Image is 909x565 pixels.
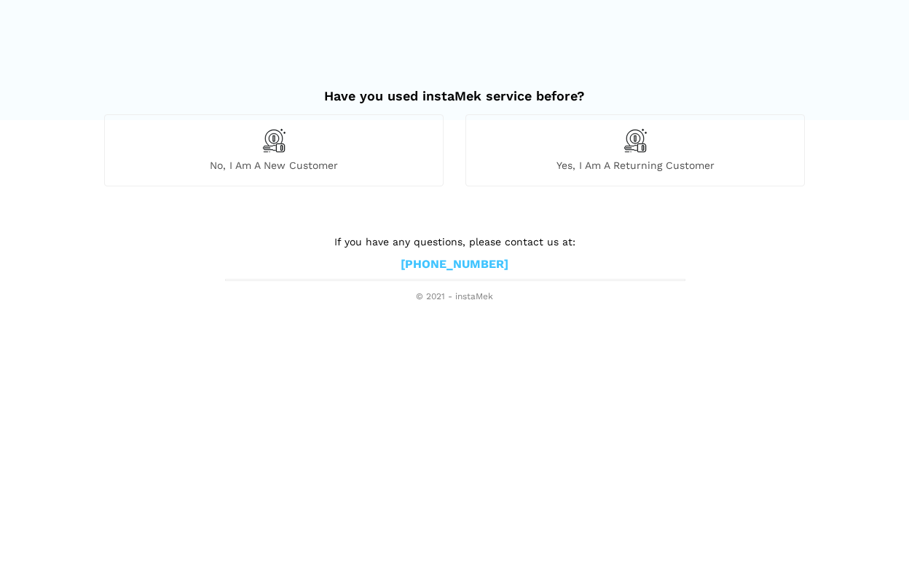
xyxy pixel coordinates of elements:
[225,291,684,303] span: © 2021 - instaMek
[104,74,805,104] h2: Have you used instaMek service before?
[466,159,804,172] span: Yes, I am a returning customer
[401,257,508,272] a: [PHONE_NUMBER]
[105,159,443,172] span: No, I am a new customer
[225,234,684,250] p: If you have any questions, please contact us at:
